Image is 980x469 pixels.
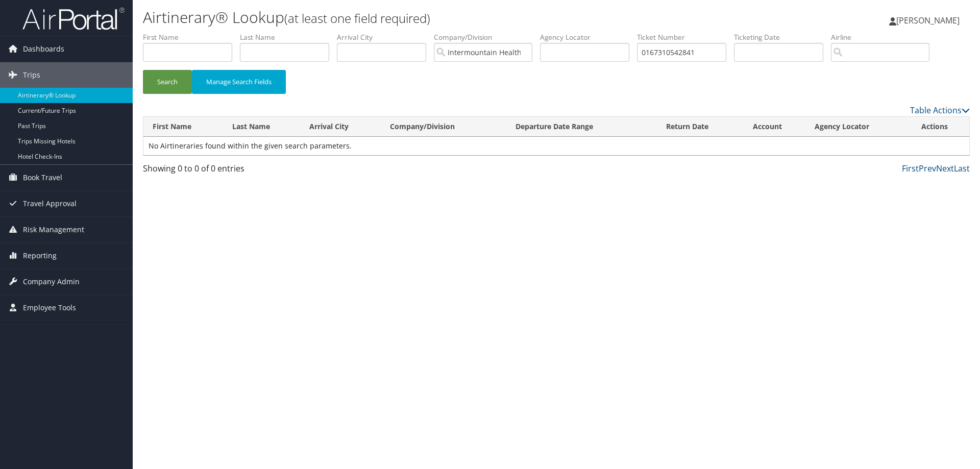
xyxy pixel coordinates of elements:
[936,163,954,174] a: Next
[657,117,744,137] th: Return Date: activate to sort column ascending
[896,15,960,26] span: [PERSON_NAME]
[540,32,637,42] label: Agency Locator
[744,117,805,137] th: Account: activate to sort column descending
[23,243,57,268] span: Reporting
[23,62,40,88] span: Trips
[143,162,338,180] div: Showing 0 to 0 of 0 entries
[143,32,240,42] label: First Name
[831,32,937,42] label: Airline
[23,36,64,62] span: Dashboards
[337,32,434,42] label: Arrival City
[192,70,286,94] button: Manage Search Fields
[23,191,77,216] span: Travel Approval
[23,295,76,320] span: Employee Tools
[954,163,970,174] a: Last
[506,117,657,137] th: Departure Date Range: activate to sort column ascending
[434,32,540,42] label: Company/Division
[23,165,62,190] span: Book Travel
[143,7,694,28] h1: Airtinerary® Lookup
[912,117,969,137] th: Actions
[910,105,970,116] a: Table Actions
[23,269,80,294] span: Company Admin
[143,70,192,94] button: Search
[284,10,430,27] small: (at least one field required)
[23,217,84,242] span: Risk Management
[22,7,125,31] img: airportal-logo.png
[143,117,223,137] th: First Name: activate to sort column ascending
[919,163,936,174] a: Prev
[637,32,734,42] label: Ticket Number
[240,32,337,42] label: Last Name
[223,117,301,137] th: Last Name: activate to sort column ascending
[889,5,970,36] a: [PERSON_NAME]
[902,163,919,174] a: First
[381,117,506,137] th: Company/Division
[734,32,831,42] label: Ticketing Date
[805,117,912,137] th: Agency Locator: activate to sort column ascending
[300,117,381,137] th: Arrival City: activate to sort column ascending
[143,137,969,155] td: No Airtineraries found within the given search parameters.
